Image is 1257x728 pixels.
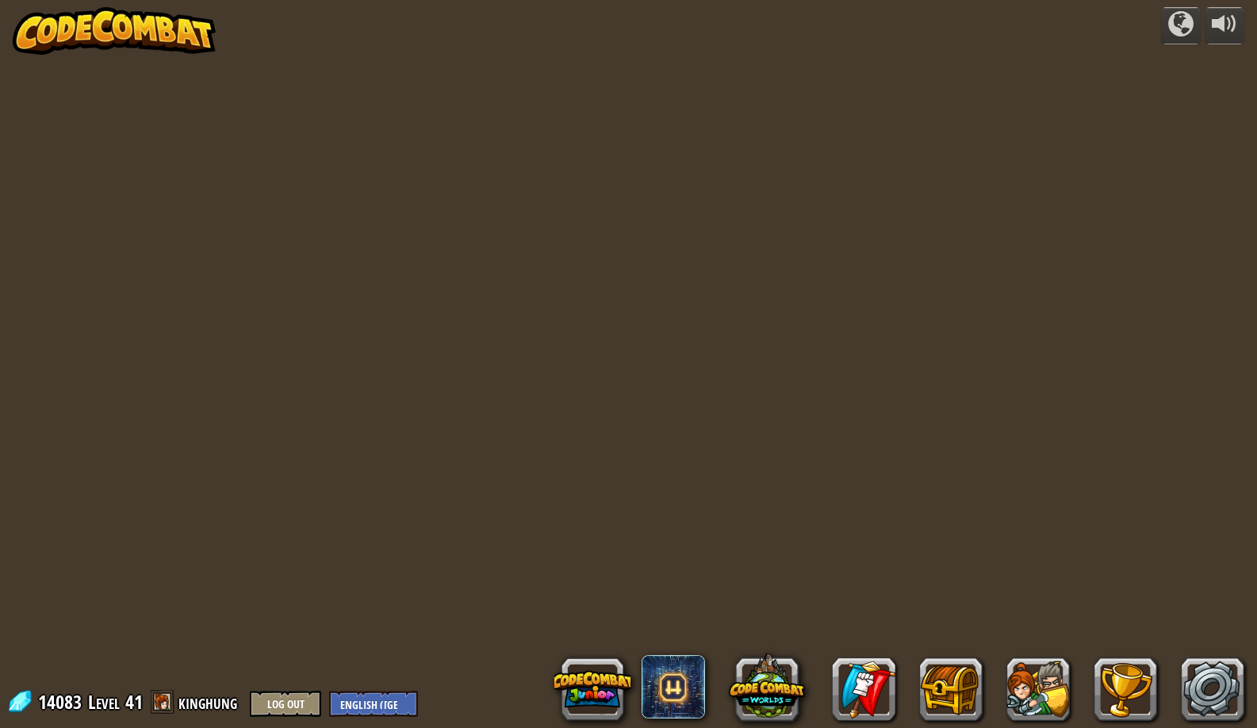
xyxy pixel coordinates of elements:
[1161,7,1201,44] button: Campaigns
[250,691,321,717] button: Log Out
[1205,7,1244,44] button: Adjust volume
[13,7,216,55] img: CodeCombat - Learn how to code by playing a game
[125,689,143,715] span: 41
[38,689,86,715] span: 14083
[178,689,242,715] a: kinghung
[88,689,120,715] span: Level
